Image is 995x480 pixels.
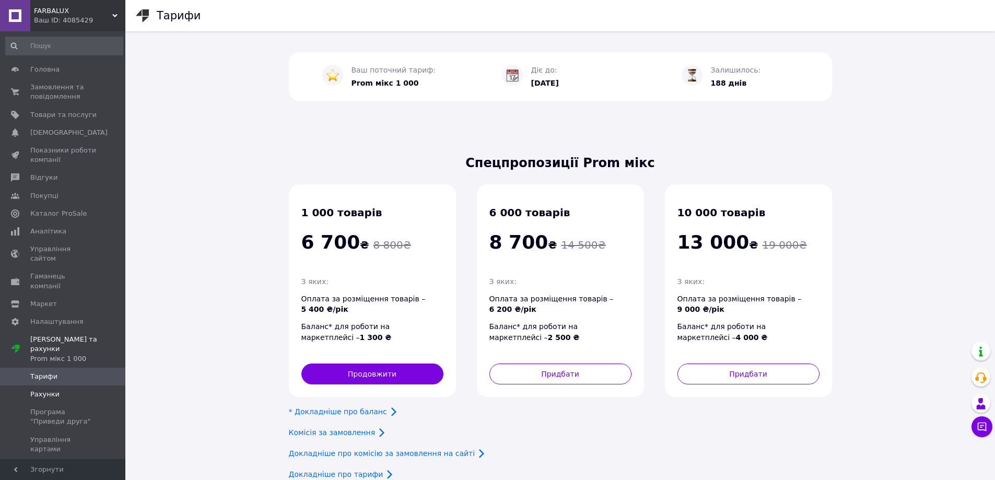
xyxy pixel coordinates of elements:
[289,428,376,437] a: Комісія за замовлення
[30,83,97,101] span: Замовлення та повідомлення
[301,277,329,286] span: З яких:
[326,69,339,81] img: :star:
[736,333,768,342] span: 4 000 ₴
[531,79,559,87] span: [DATE]
[34,16,125,25] div: Ваш ID: 4085429
[677,277,705,286] span: З яких:
[30,435,97,454] span: Управління картами
[489,305,536,313] span: 6 200 ₴/рік
[677,305,724,313] span: 9 000 ₴/рік
[677,322,768,342] span: Баланс* для роботи на маркетплейсі –
[30,110,97,120] span: Товари та послуги
[360,333,392,342] span: 1 300 ₴
[373,239,411,251] span: 8 800 ₴
[352,79,419,87] span: Prom мікс 1 000
[561,239,605,251] span: 14 500 ₴
[5,37,123,55] input: Пошук
[506,69,519,81] img: :calendar:
[489,206,570,219] span: 6 000 товарів
[301,231,360,253] span: 6 700
[686,69,698,81] img: :hourglass_flowing_sand:
[30,317,84,326] span: Налаштування
[34,6,112,16] span: FARBALUX
[352,66,436,74] span: Ваш поточний тариф:
[711,66,761,74] span: Залишилось:
[489,239,557,251] span: ₴
[157,9,201,22] h1: Тарифи
[677,295,802,314] span: Оплата за розміщення товарів –
[301,295,426,314] span: Оплата за розміщення товарів –
[301,322,392,342] span: Баланс* для роботи на маркетплейсі –
[30,272,97,290] span: Гаманець компанії
[30,407,97,426] span: Програма "Приведи друга"
[30,244,97,263] span: Управління сайтом
[531,66,557,74] span: Діє до:
[30,128,108,137] span: [DEMOGRAPHIC_DATA]
[30,372,57,381] span: Тарифи
[489,277,517,286] span: З яких:
[677,206,766,219] span: 10 000 товарів
[289,407,387,416] a: * Докладніше про баланс
[30,209,87,218] span: Каталог ProSale
[30,354,125,364] div: Prom мікс 1 000
[677,364,820,384] button: Придбати
[301,364,443,384] button: Продовжити
[289,154,832,172] span: Спецпропозиції Prom мікс
[301,206,382,219] span: 1 000 товарів
[711,79,747,87] span: 188 днів
[30,335,125,364] span: [PERSON_NAME] та рахунки
[677,231,750,253] span: 13 000
[548,333,580,342] span: 2 500 ₴
[489,322,580,342] span: Баланс* для роботи на маркетплейсі –
[971,416,992,437] button: Чат з покупцем
[30,146,97,165] span: Показники роботи компанії
[30,227,66,236] span: Аналітика
[301,305,348,313] span: 5 400 ₴/рік
[30,65,60,74] span: Головна
[289,470,383,478] a: Докладніше про тарифи
[301,239,369,251] span: ₴
[762,239,806,251] span: 19 000 ₴
[30,191,58,201] span: Покупці
[30,173,57,182] span: Відгуки
[289,449,475,458] a: Докладніше про комісію за замовлення на сайті
[30,390,60,399] span: Рахунки
[489,295,614,314] span: Оплата за розміщення товарів –
[30,299,57,309] span: Маркет
[677,239,758,251] span: ₴
[489,364,631,384] button: Придбати
[489,231,548,253] span: 8 700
